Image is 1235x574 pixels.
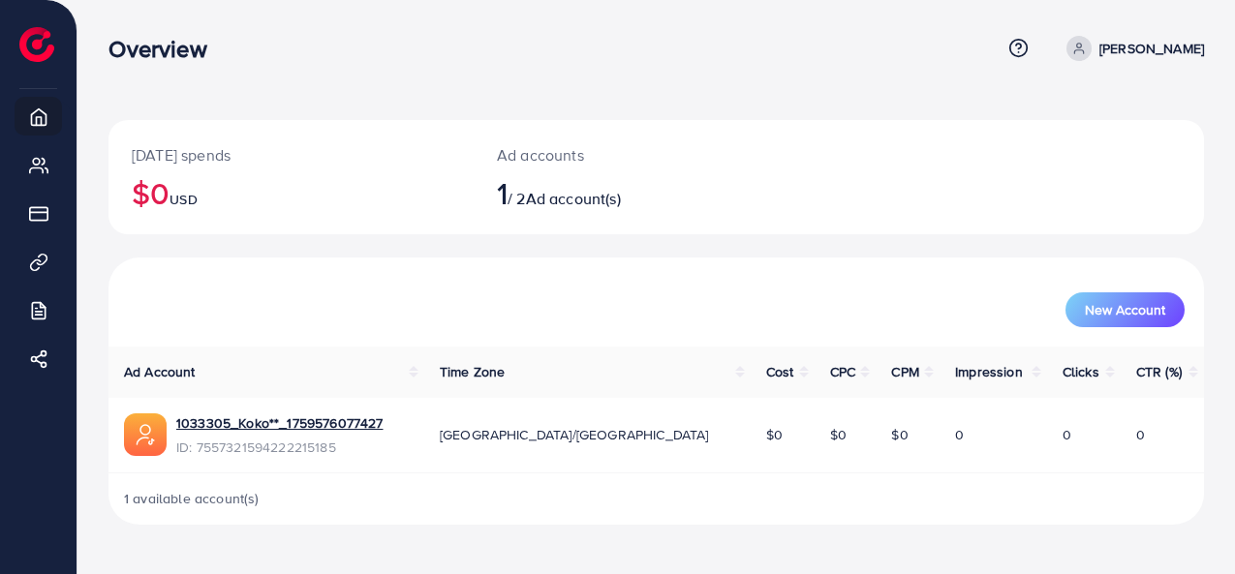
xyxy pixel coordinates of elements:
span: New Account [1085,303,1165,317]
span: $0 [766,425,783,444]
p: Ad accounts [497,143,725,166]
span: ID: 7557321594222215185 [176,438,383,457]
span: Impression [955,362,1023,381]
a: 1033305_Koko**_1759576077427 [176,413,383,433]
span: Time Zone [440,362,505,381]
p: [PERSON_NAME] [1099,37,1204,60]
span: CTR (%) [1136,362,1182,381]
a: [PERSON_NAME] [1059,36,1204,61]
img: ic-ads-acc.e4c84228.svg [124,413,167,456]
h2: $0 [132,174,450,211]
span: 1 [497,170,508,215]
h2: / 2 [497,174,725,211]
span: Ad Account [124,362,196,381]
img: logo [19,27,54,62]
button: New Account [1065,292,1185,327]
span: Clicks [1063,362,1099,381]
span: CPM [891,362,918,381]
span: 0 [1136,425,1145,444]
span: 0 [955,425,964,444]
span: Cost [766,362,794,381]
span: $0 [891,425,908,444]
span: $0 [830,425,847,444]
span: [GEOGRAPHIC_DATA]/[GEOGRAPHIC_DATA] [440,425,709,444]
span: 1 available account(s) [124,489,260,508]
h3: Overview [108,35,222,63]
span: Ad account(s) [526,188,621,209]
span: USD [170,190,197,209]
p: [DATE] spends [132,143,450,166]
span: CPC [830,362,855,381]
span: 0 [1063,425,1071,444]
